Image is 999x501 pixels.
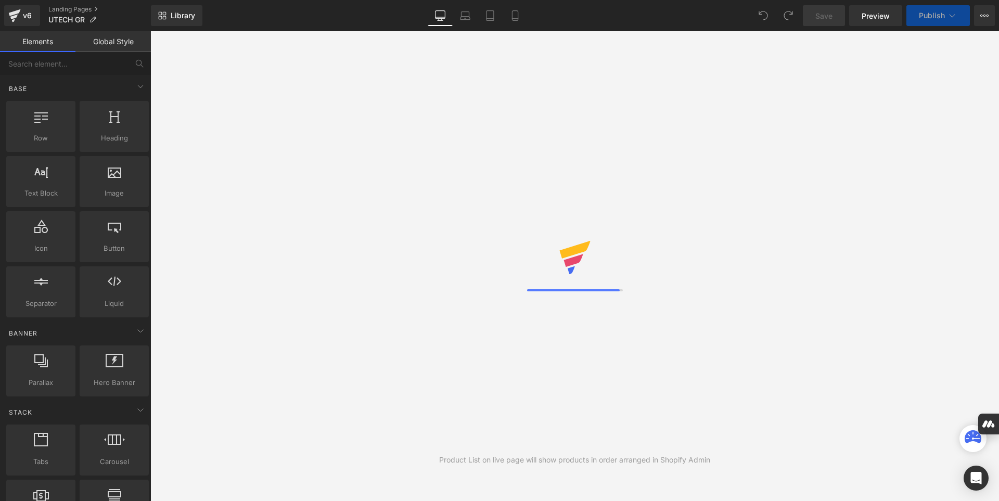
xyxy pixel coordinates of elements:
span: Stack [8,407,33,417]
span: Image [83,188,146,199]
a: Landing Pages [48,5,151,14]
span: Heading [83,133,146,144]
span: Save [815,10,832,21]
span: Separator [9,298,72,309]
a: Desktop [428,5,453,26]
a: Mobile [503,5,528,26]
button: Redo [778,5,799,26]
div: Open Intercom Messenger [964,466,989,491]
span: Library [171,11,195,20]
span: Liquid [83,298,146,309]
div: Product List on live page will show products in order arranged in Shopify Admin [439,454,710,466]
button: More [974,5,995,26]
span: UTECH GR [48,16,85,24]
span: Preview [862,10,890,21]
span: Base [8,84,28,94]
span: Parallax [9,377,72,388]
a: Preview [849,5,902,26]
a: Tablet [478,5,503,26]
span: Hero Banner [83,377,146,388]
span: Button [83,243,146,254]
span: Icon [9,243,72,254]
a: New Library [151,5,202,26]
button: Publish [906,5,970,26]
button: Undo [753,5,774,26]
span: Carousel [83,456,146,467]
span: Tabs [9,456,72,467]
a: Laptop [453,5,478,26]
a: Global Style [75,31,151,52]
div: v6 [21,9,34,22]
span: Row [9,133,72,144]
span: Publish [919,11,945,20]
span: Banner [8,328,39,338]
span: Text Block [9,188,72,199]
a: v6 [4,5,40,26]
